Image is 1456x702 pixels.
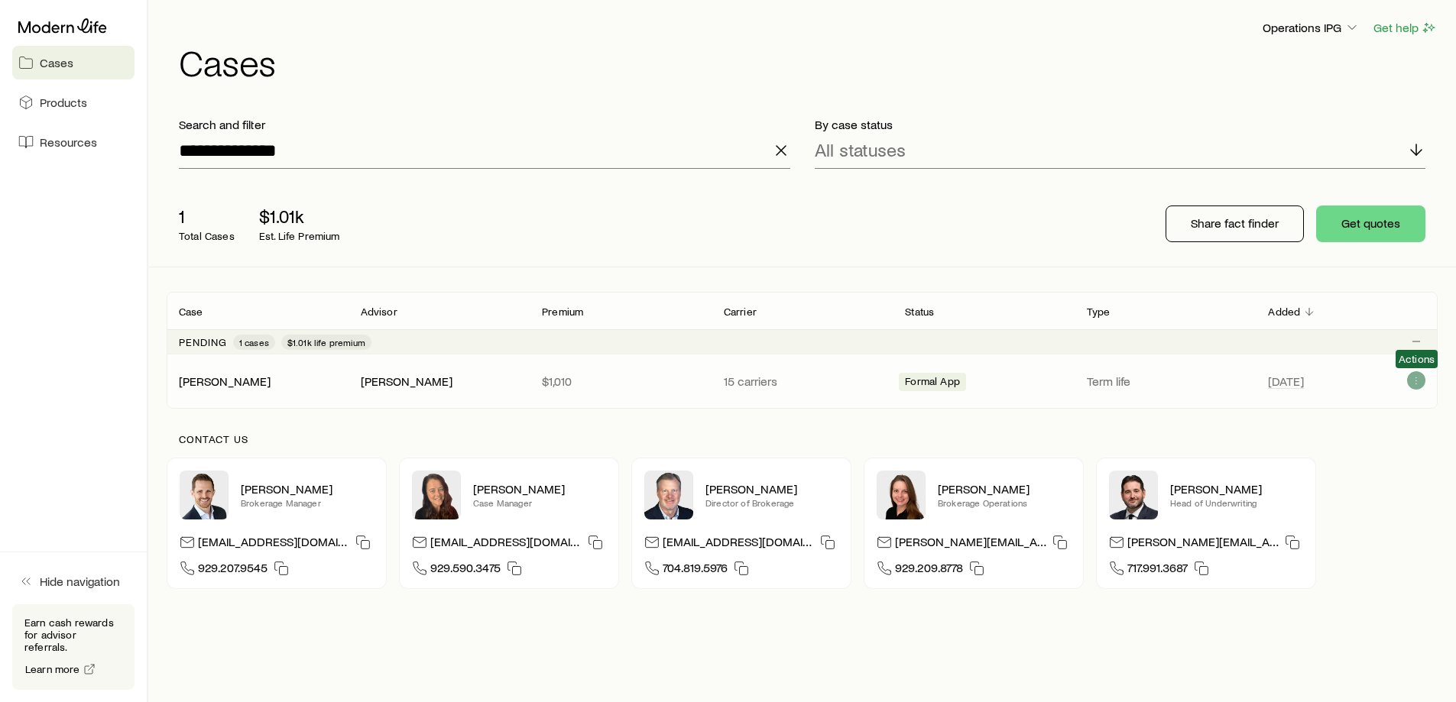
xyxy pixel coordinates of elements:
[1268,374,1304,389] span: [DATE]
[895,534,1046,555] p: [PERSON_NAME][EMAIL_ADDRESS][DOMAIN_NAME]
[180,471,229,519] img: Nick Weiler
[938,497,1071,509] p: Brokerage Operations
[1109,471,1158,519] img: Bryan Simmons
[1170,497,1303,509] p: Head of Underwriting
[12,565,135,598] button: Hide navigation
[430,534,582,555] p: [EMAIL_ADDRESS][DOMAIN_NAME]
[1170,481,1303,497] p: [PERSON_NAME]
[241,497,374,509] p: Brokerage Manager
[12,604,135,690] div: Earn cash rewards for advisor referrals.Learn more
[179,433,1425,445] p: Contact us
[12,86,135,119] a: Products
[1399,353,1435,365] span: Actions
[179,374,271,390] div: [PERSON_NAME]
[167,292,1438,409] div: Client cases
[705,497,838,509] p: Director of Brokerage
[1262,19,1360,37] button: Operations IPG
[1263,20,1360,35] p: Operations IPG
[24,616,122,653] p: Earn cash rewards for advisor referrals.
[179,205,235,227] p: 1
[815,117,1426,132] p: By case status
[815,139,906,160] p: All statuses
[542,374,699,389] p: $1,010
[241,481,374,497] p: [PERSON_NAME]
[1087,306,1111,318] p: Type
[1316,205,1425,242] button: Get quotes
[1166,205,1304,242] button: Share fact finder
[40,574,120,589] span: Hide navigation
[239,336,269,348] span: 1 cases
[1127,560,1188,581] span: 717.991.3687
[430,560,501,581] span: 929.590.3475
[259,205,340,227] p: $1.01k
[1087,374,1244,389] p: Term life
[705,481,838,497] p: [PERSON_NAME]
[40,134,97,150] span: Resources
[663,534,814,555] p: [EMAIL_ADDRESS][DOMAIN_NAME]
[287,336,365,348] span: $1.01k life premium
[179,336,227,348] p: Pending
[361,374,452,390] div: [PERSON_NAME]
[1191,215,1279,231] p: Share fact finder
[1373,19,1438,37] button: Get help
[663,560,728,581] span: 704.819.5976
[724,374,881,389] p: 15 carriers
[542,306,583,318] p: Premium
[40,55,73,70] span: Cases
[877,471,926,519] img: Ellen Wall
[361,306,397,318] p: Advisor
[905,306,934,318] p: Status
[198,560,268,581] span: 929.207.9545
[1127,534,1279,555] p: [PERSON_NAME][EMAIL_ADDRESS][DOMAIN_NAME]
[40,95,87,110] span: Products
[179,306,203,318] p: Case
[1268,306,1300,318] p: Added
[198,534,349,555] p: [EMAIL_ADDRESS][DOMAIN_NAME]
[179,374,271,388] a: [PERSON_NAME]
[179,44,1438,80] h1: Cases
[938,481,1071,497] p: [PERSON_NAME]
[12,46,135,79] a: Cases
[895,560,963,581] span: 929.209.8778
[179,230,235,242] p: Total Cases
[12,125,135,159] a: Resources
[905,375,960,391] span: Formal App
[259,230,340,242] p: Est. Life Premium
[473,481,606,497] p: [PERSON_NAME]
[644,471,693,519] img: Trey Wall
[473,497,606,509] p: Case Manager
[724,306,757,318] p: Carrier
[25,664,80,675] span: Learn more
[412,471,461,519] img: Abby McGuigan
[179,117,790,132] p: Search and filter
